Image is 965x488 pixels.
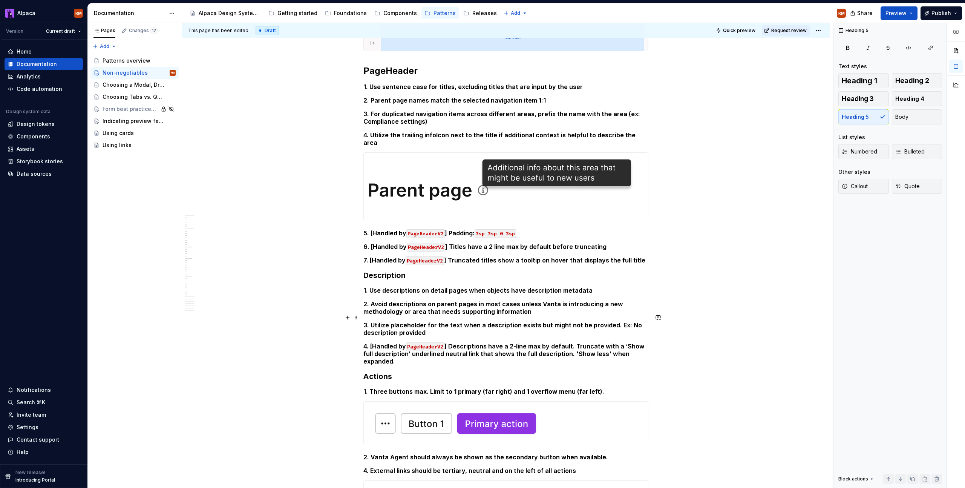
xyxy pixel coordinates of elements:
span: This page has been edited. [188,28,250,34]
a: Settings [5,421,83,433]
code: PageHeaderV2 [406,256,444,265]
div: Other styles [838,168,870,176]
button: Bulleted [892,144,942,159]
div: List styles [838,134,865,141]
a: Components [5,130,83,143]
span: 17 [150,28,158,34]
div: Design tokens [17,120,55,128]
h5: 4. External links should be tertiary, neutral and on the left of all actions [363,467,648,474]
img: 6a38598e-98ef-4e44-a526-9fbe702fd472.png [364,402,549,444]
code: PageHeaderV2 [406,342,444,351]
span: Share [857,9,873,17]
div: Text styles [838,63,867,70]
div: Analytics [17,73,41,80]
a: Indicating preview features [90,115,179,127]
div: Data sources [17,170,52,178]
button: Notifications [5,384,83,396]
div: Version [6,28,23,34]
span: Request review [771,28,807,34]
div: Using links [103,141,132,149]
button: Heading 4 [892,91,942,106]
a: Alpaca Design System 🦙 [187,7,264,19]
div: Alpaca Design System 🦙 [199,9,261,17]
button: AlpacaRM [2,5,86,21]
a: Design tokens [5,118,83,130]
span: Callout [842,183,868,190]
a: Analytics [5,71,83,83]
div: Draft [256,26,279,35]
button: Add [90,41,119,52]
div: Code automation [17,85,62,93]
div: Help [17,448,29,456]
code: PageHeaderV2 [407,243,445,252]
button: Preview [881,6,918,20]
div: Choosing a Modal, Drawer, or Page [103,81,165,89]
div: Changes [129,28,158,34]
span: Current draft [46,28,75,34]
span: Numbered [842,148,877,155]
div: Design system data [6,109,51,115]
button: Request review [762,25,810,36]
a: Data sources [5,168,83,180]
div: Notifications [17,386,51,394]
a: Using cards [90,127,179,139]
div: Block actions [838,476,868,482]
button: Publish [921,6,962,20]
div: Patterns [433,9,456,17]
div: Components [17,133,50,140]
div: Alpaca [17,9,35,17]
div: Pages [93,28,115,34]
span: Quick preview [723,28,755,34]
div: Assets [17,145,34,153]
span: Preview [885,9,907,17]
h5: 2. Avoid descriptions on parent pages in most cases unless Vanta is introducing a new methodology... [363,300,648,315]
div: RM [75,10,82,16]
div: Settings [17,424,38,431]
a: Documentation [5,58,83,70]
div: Storybook stories [17,158,63,165]
a: Code automation [5,83,83,95]
span: Add [511,10,520,16]
h5: 3. For duplicated navigation items across different areas, prefix the name with the area (ex: Com... [363,110,648,125]
div: RM [171,69,175,77]
div: Search ⌘K [17,399,45,406]
code: PageHeaderV2 [406,229,445,238]
div: Non-negotiables [103,69,148,77]
h5: 1. Use descriptions on detail pages when objects have description metadata [363,287,648,294]
h3: Description [363,270,648,281]
h5: 4. Utilize the trailing infoIcon next to the title if additional context is helpful to describe t... [363,131,648,146]
span: Publish [931,9,951,17]
a: Foundations [322,7,370,19]
a: Form best practices & layout [90,103,179,115]
div: Page tree [90,55,179,151]
span: Heading 1 [842,77,877,84]
span: Bulleted [895,148,925,155]
div: Choosing Tabs vs. Quick views [103,93,165,101]
span: Heading 3 [842,95,874,103]
h5: 5. [Handled by ] Padding: [363,229,648,237]
div: RM [838,10,845,16]
h5: 3. Utilize placeholder for the text when a description exists but might not be provided. Ex: No d... [363,321,648,336]
span: Quote [895,183,920,190]
a: Patterns [421,7,459,19]
img: 003f14f4-5683-479b-9942-563e216bc167.png [5,9,14,18]
a: Non-negotiablesRM [90,67,179,79]
h5: 6. [Handled by ] Titles have a 2 line max by default before truncating [363,243,648,250]
span: Add [100,43,109,49]
h2: PageHeader [363,65,648,77]
button: Help [5,446,83,458]
button: Share [846,6,878,20]
button: Quick preview [714,25,759,36]
h5: 7. [Handled by ] Truncated titles show a tooltip on hover that displays the full title [363,256,648,264]
h5: 4. [Handled by ] Descriptions have a 2-line max by default. Truncate with a ‘Show full descriptio... [363,342,648,365]
div: Documentation [94,9,165,17]
div: Getting started [277,9,317,17]
div: Contact support [17,436,59,443]
div: Home [17,48,32,55]
div: Page tree [187,6,500,21]
div: Using cards [103,129,134,137]
a: Assets [5,143,83,155]
p: Introducing Portal [15,477,55,483]
div: Invite team [17,411,46,419]
button: Heading 3 [838,91,889,106]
